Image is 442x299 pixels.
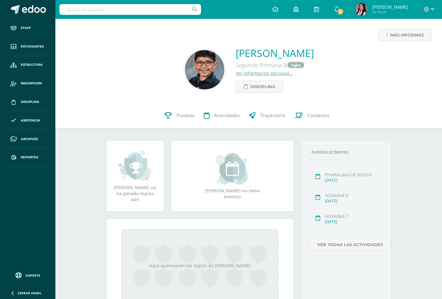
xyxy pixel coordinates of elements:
div: [DATE] [325,198,381,204]
span: Más opciones [390,29,424,41]
a: Disciplina [236,81,283,93]
a: Punteos [160,103,199,128]
a: Trayectoria [244,103,290,128]
a: Ver todas las actividades [309,239,391,251]
span: [PERSON_NAME] [372,4,408,10]
span: Archivos [21,137,38,142]
a: Disciplina [5,93,50,111]
input: Busca un usuario... [59,4,201,15]
a: Soporte [8,271,48,279]
a: Ingles [288,62,304,68]
a: Archivos [5,130,50,149]
div: Segundo Primaria B [236,60,314,70]
span: Inscripción [21,81,42,86]
a: Más opciones [378,29,432,41]
div: [DATE] [325,178,381,183]
a: Staff [5,19,50,37]
img: achievement_small.png [118,150,152,181]
span: Estudiantes [21,44,44,49]
div: [DATE] [325,219,381,224]
span: Punteos [176,112,194,119]
span: Disciplina [250,81,275,93]
span: Asistencia [21,118,40,123]
a: Reportes [5,148,50,167]
div: Actividad 7 [325,213,381,219]
a: Contactos [290,103,334,128]
div: Prueba parcial lectura [325,172,381,178]
div: [PERSON_NAME] no tiene eventos [201,153,264,200]
span: Estructura [21,62,43,67]
a: Estructura [5,56,50,75]
span: Disciplina [21,99,39,104]
span: Contactos [307,112,329,119]
span: Soporte [25,273,40,278]
span: Trayectoria [260,112,285,119]
div: [PERSON_NAME] no ha ganado logros aún [113,150,157,202]
a: [PERSON_NAME] [236,46,314,60]
a: Asistencia [5,111,50,130]
span: 1 [337,8,344,15]
a: Ver información personal... [236,70,293,76]
span: Staff [21,25,31,31]
div: Eventos próximos [309,149,383,155]
span: Reportes [21,155,38,160]
span: Mi Perfil [372,9,408,15]
div: Actividad 6 [325,192,381,198]
img: 1c4a8e29229ca7cba10d259c3507f649.png [355,3,367,16]
img: 7793ddfabc4df5bfe390f919e8276ba8.png [185,50,224,89]
span: Cerrar panel [18,291,42,295]
a: Inscripción [5,74,50,93]
img: event_small.png [215,153,249,184]
a: Actividades [199,103,244,128]
span: Actividades [214,112,240,119]
a: Estudiantes [5,37,50,56]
